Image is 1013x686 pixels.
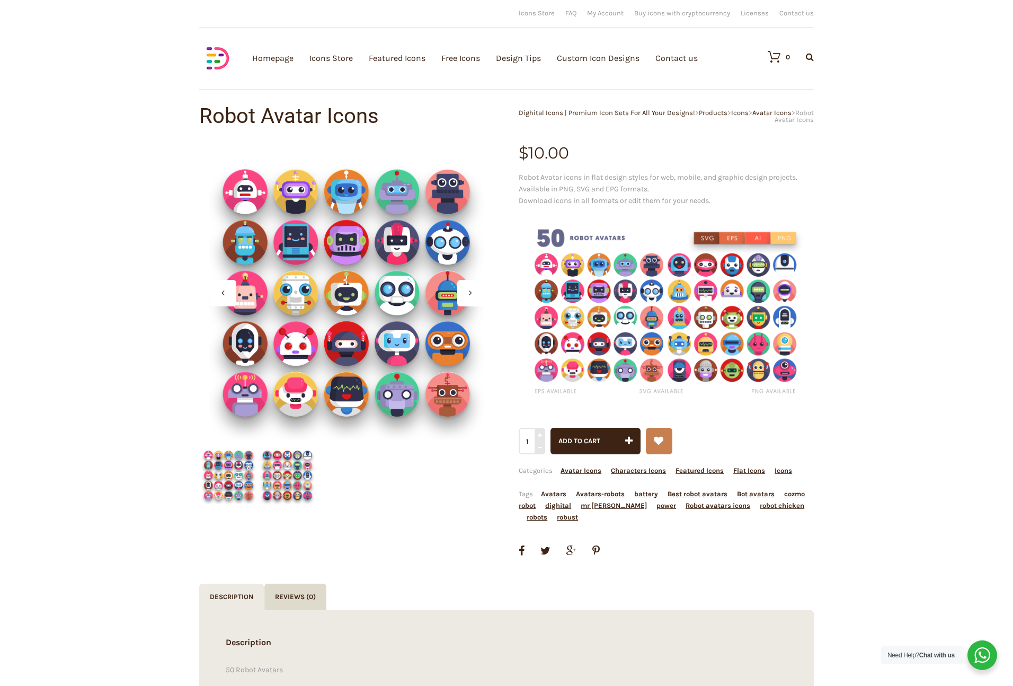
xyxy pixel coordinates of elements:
span: Robot Avatar Icons [775,109,814,124]
a: Featured Icons [676,467,724,474]
h2: Description [226,637,787,648]
p: Robot Avatar icons in flat design styles for web, mobile, and graphic design projects. Available ... [519,172,814,207]
a: Avatars [541,490,566,498]
a: Flat Icons [733,467,765,474]
a: Icons Store [519,10,555,16]
img: Robot Avatar icons png/svg/eps [519,214,814,411]
a: dighital [545,502,571,509]
a: Dighital Icons | Premium Icon Sets For All Your Designs! [519,109,695,117]
a: Avatar Icons [561,467,601,474]
span: Tags [519,490,805,521]
a: Best robot avatars [668,490,727,498]
button: Add to cart [550,428,641,454]
span: Categories [519,467,792,474]
a: Licenses [741,10,769,16]
input: Qty [519,428,544,454]
img: RobotAvatar Icons Cover [258,446,317,505]
h1: Robot Avatar Icons [199,105,506,127]
strong: Chat with us [919,652,955,659]
a: Icons [775,467,792,474]
img: RobotAvatarIcons _ Shop-2 [199,145,494,441]
div: > > > > [506,109,814,123]
a: battery [634,490,658,498]
bdi: 10.00 [519,143,569,163]
img: Robot Avatar Icons [199,446,258,505]
a: Icons [731,109,749,117]
a: robust [557,513,578,521]
div: 0 [786,54,790,60]
a: robots [527,513,547,521]
a: Avatars-robots [576,490,625,498]
a: Products [699,109,727,117]
a: Avatar Icons [752,109,792,117]
span: $ [519,143,528,163]
a: Reviews (0) [264,584,326,610]
a: Description [199,584,264,610]
a: mr [PERSON_NAME] [581,502,647,509]
a: Bot avatars [737,490,775,498]
a: Contact us [779,10,814,16]
a: 0 [757,50,790,63]
a: FAQ [565,10,576,16]
a: My Account [587,10,624,16]
span: Add to cart [558,437,600,445]
a: Robot avatars icons [686,502,750,509]
a: power [656,502,676,509]
a: Characters Icons [611,467,666,474]
a: robot chicken [760,502,804,509]
p: 50 Robot Avatars [226,664,787,676]
a: Buy icons with cryptocurrency [634,10,730,16]
span: Need Help? [887,652,955,659]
